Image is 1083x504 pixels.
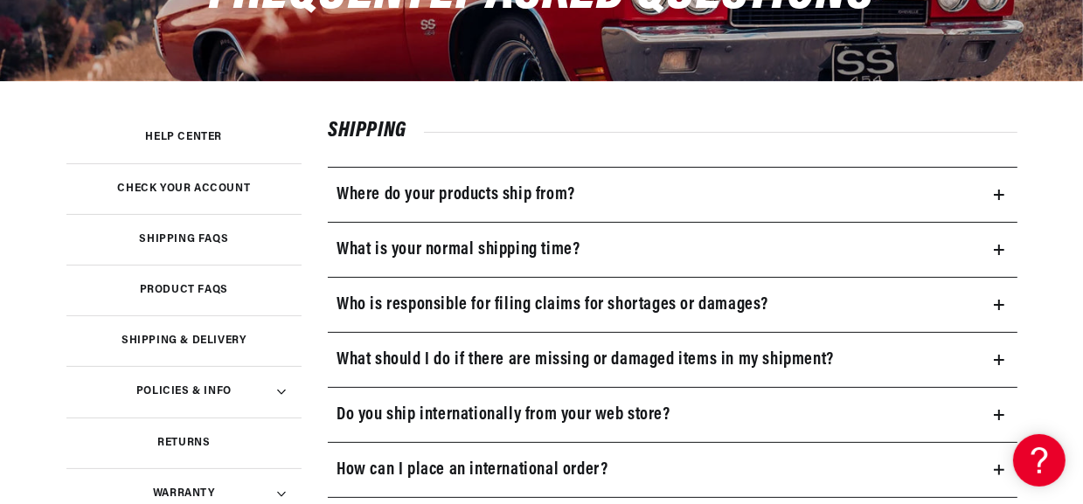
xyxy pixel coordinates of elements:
h3: Warranty [153,489,215,498]
h3: Where do your products ship from? [337,181,575,209]
h3: Help Center [145,133,222,142]
h3: What is your normal shipping time? [337,236,580,264]
summary: Do you ship internationally from your web store? [328,388,1017,442]
span: Shipping [328,121,424,142]
h3: Do you ship internationally from your web store? [337,401,670,429]
summary: Policies & Info [66,366,302,417]
h3: Product FAQs [140,286,228,294]
a: Help Center [66,112,302,162]
a: Returns [66,418,302,468]
a: Product FAQs [66,265,302,315]
summary: Where do your products ship from? [328,168,1017,222]
h3: Who is responsible for filing claims for shortages or damages? [337,291,768,319]
a: Shipping & Delivery [66,315,302,366]
h3: What should I do if there are missing or damaged items in my shipment? [337,346,834,374]
h3: Returns [157,438,210,447]
a: Shipping FAQs [66,214,302,265]
h3: How can I place an international order? [337,456,607,484]
h3: Policies & Info [136,387,232,396]
summary: What should I do if there are missing or damaged items in my shipment? [328,333,1017,387]
summary: Who is responsible for filing claims for shortages or damages? [328,278,1017,332]
summary: How can I place an international order? [328,443,1017,497]
a: Check your account [66,163,302,214]
h3: Shipping & Delivery [121,336,246,345]
h3: Check your account [117,184,250,193]
h3: Shipping FAQs [139,235,228,244]
summary: What is your normal shipping time? [328,223,1017,277]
